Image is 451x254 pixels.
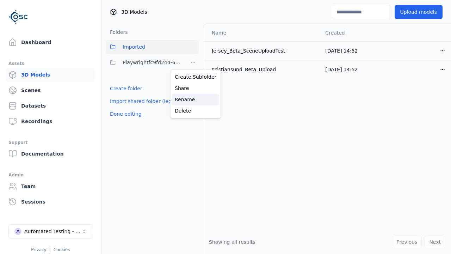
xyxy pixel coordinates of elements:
a: Share [172,83,219,94]
a: Rename [172,94,219,105]
a: Delete [172,105,219,116]
a: Create Subfolder [172,71,219,83]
